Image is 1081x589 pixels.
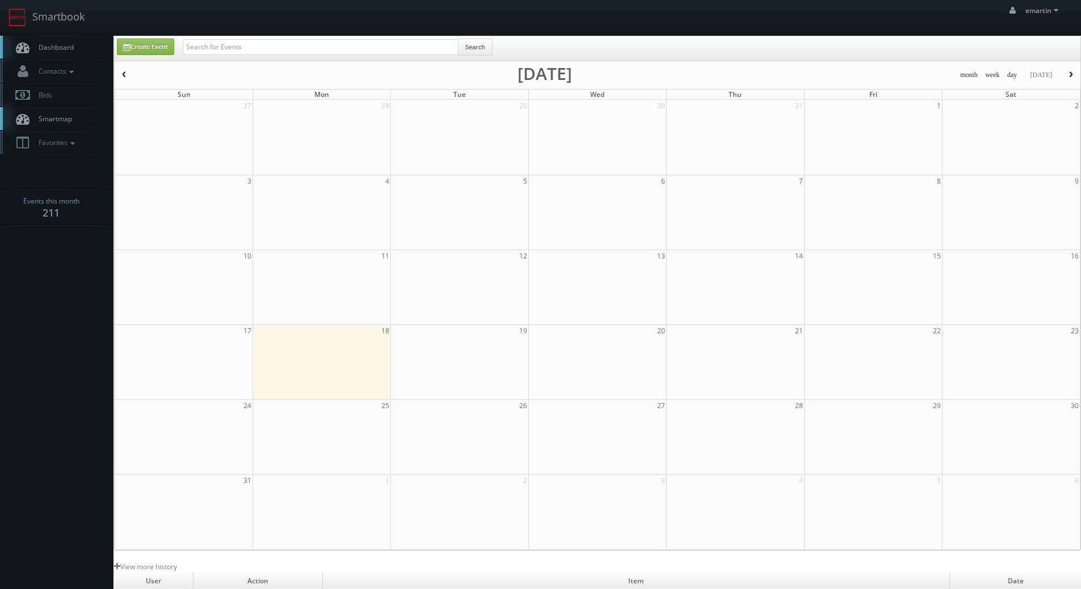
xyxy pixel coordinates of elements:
span: Favorites [33,138,78,147]
span: Smartmap [33,114,72,124]
span: Tue [453,90,466,99]
span: 8 [936,175,942,187]
span: 31 [242,474,253,486]
span: 19 [518,325,528,337]
span: Fri [869,90,877,99]
span: 5 [936,474,942,486]
span: 23 [1070,325,1080,337]
span: 13 [656,250,666,262]
h2: [DATE] [518,68,572,79]
span: 9 [1074,175,1080,187]
span: 2 [522,474,528,486]
span: 21 [794,325,804,337]
span: Mon [314,90,329,99]
span: 3 [660,474,666,486]
span: 22 [932,325,942,337]
span: Events this month [23,196,79,207]
a: Create Event [117,39,174,55]
strong: 211 [43,206,60,219]
span: 12 [518,250,528,262]
span: Thu [729,90,742,99]
button: Search [458,39,493,56]
span: 29 [518,100,528,112]
span: Sun [178,90,191,99]
span: 5 [522,175,528,187]
span: 24 [242,400,253,412]
span: 30 [1070,400,1080,412]
span: 25 [380,400,390,412]
button: [DATE] [1026,68,1056,82]
button: day [1003,68,1021,82]
span: 16 [1070,250,1080,262]
span: 7 [798,175,804,187]
span: 3 [246,175,253,187]
span: 6 [660,175,666,187]
span: Wed [590,90,604,99]
span: emartin [1025,6,1062,15]
button: month [956,68,982,82]
span: 4 [798,474,804,486]
span: Dashboard [33,43,74,52]
span: 6 [1074,474,1080,486]
span: 28 [794,400,804,412]
span: 18 [380,325,390,337]
span: 20 [656,325,666,337]
span: 11 [380,250,390,262]
span: 17 [242,325,253,337]
span: 26 [518,400,528,412]
span: 28 [380,100,390,112]
button: week [981,68,1004,82]
span: Sat [1006,90,1016,99]
span: 27 [656,400,666,412]
span: 4 [384,175,390,187]
img: smartbook-logo.png [9,9,27,27]
span: 30 [656,100,666,112]
span: 1 [936,100,942,112]
span: 31 [794,100,804,112]
span: 27 [242,100,253,112]
input: Search for Events [183,39,459,55]
span: Bids [33,90,52,100]
span: 15 [932,250,942,262]
span: 14 [794,250,804,262]
span: 29 [932,400,942,412]
span: Contacts [33,66,77,76]
span: 1 [384,474,390,486]
span: 10 [242,250,253,262]
span: 2 [1074,100,1080,112]
a: View more history [114,562,177,571]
